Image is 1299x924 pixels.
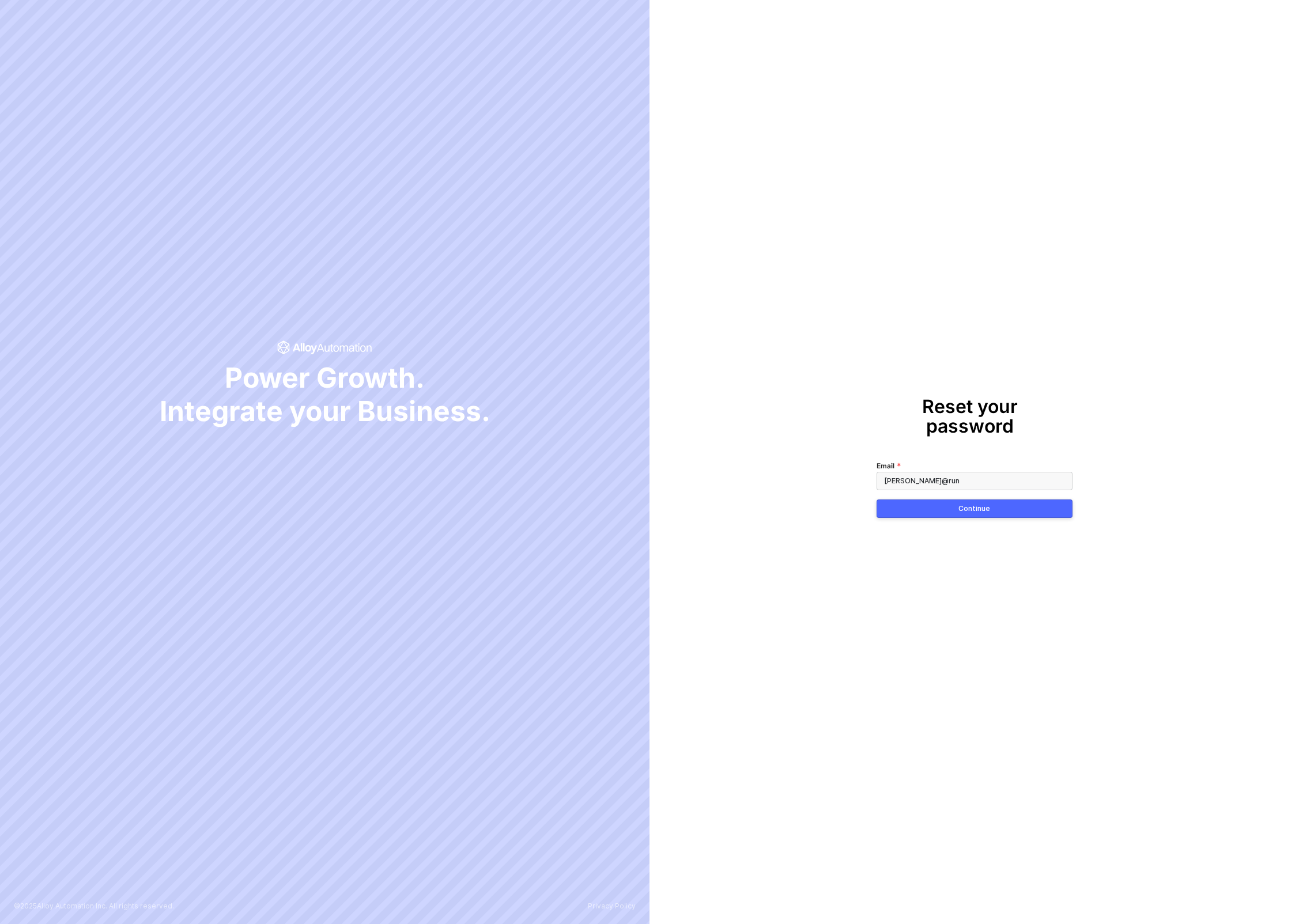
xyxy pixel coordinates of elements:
button: Continue [877,499,1073,518]
p: © 2025 Alloy Automation Inc. All rights reserved. [14,902,174,910]
input: Email [877,472,1073,490]
span: Power Growth. Integrate your Business. [160,361,490,427]
label: Email [877,460,901,472]
h1: Reset your password [877,397,1064,436]
span: icon-success [277,340,372,354]
a: Privacy Policy [588,902,636,910]
div: Continue [958,504,990,513]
